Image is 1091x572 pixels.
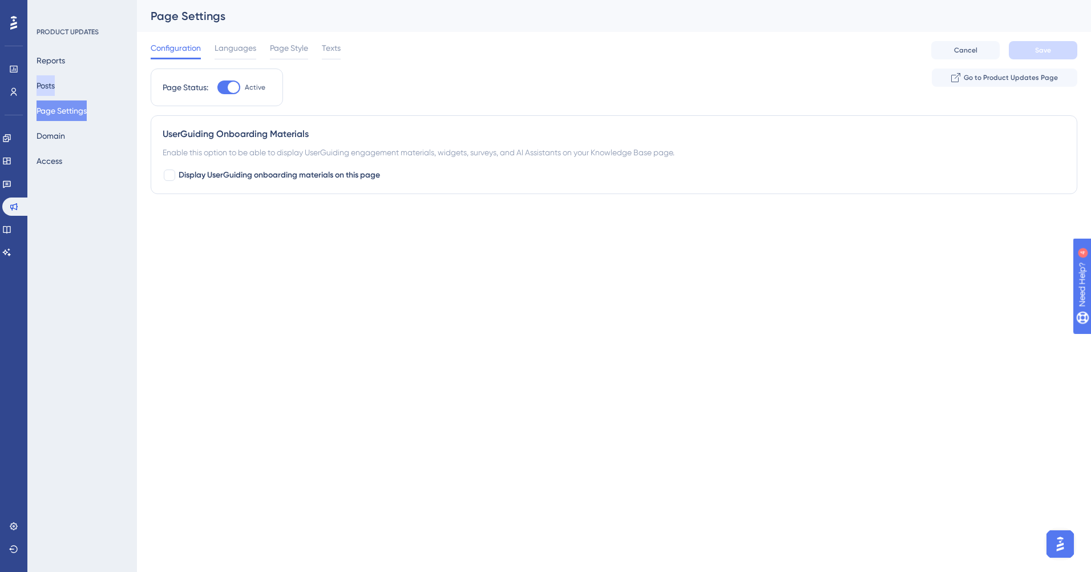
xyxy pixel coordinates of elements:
button: Page Settings [37,100,87,121]
span: Cancel [954,46,977,55]
button: Save [1009,41,1077,59]
button: Access [37,151,62,171]
button: Go to Product Updates Page [932,69,1077,87]
span: Active [245,83,265,92]
div: PRODUCT UPDATES [37,27,99,37]
div: Page Status: [163,80,208,94]
button: Domain [37,126,65,146]
div: Page Settings [151,8,1049,24]
span: Page Style [270,41,308,55]
span: Configuration [151,41,201,55]
button: Posts [37,75,55,96]
span: Languages [215,41,256,55]
iframe: UserGuiding AI Assistant Launcher [1043,527,1077,561]
span: Go to Product Updates Page [964,73,1058,82]
button: Cancel [931,41,1000,59]
span: Texts [322,41,341,55]
button: Reports [37,50,65,71]
div: UserGuiding Onboarding Materials [163,127,1065,141]
span: Display UserGuiding onboarding materials on this page [179,168,380,182]
span: Need Help? [27,3,71,17]
div: 4 [79,6,83,15]
span: Save [1035,46,1051,55]
div: Enable this option to be able to display UserGuiding engagement materials, widgets, surveys, and ... [163,146,1065,159]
